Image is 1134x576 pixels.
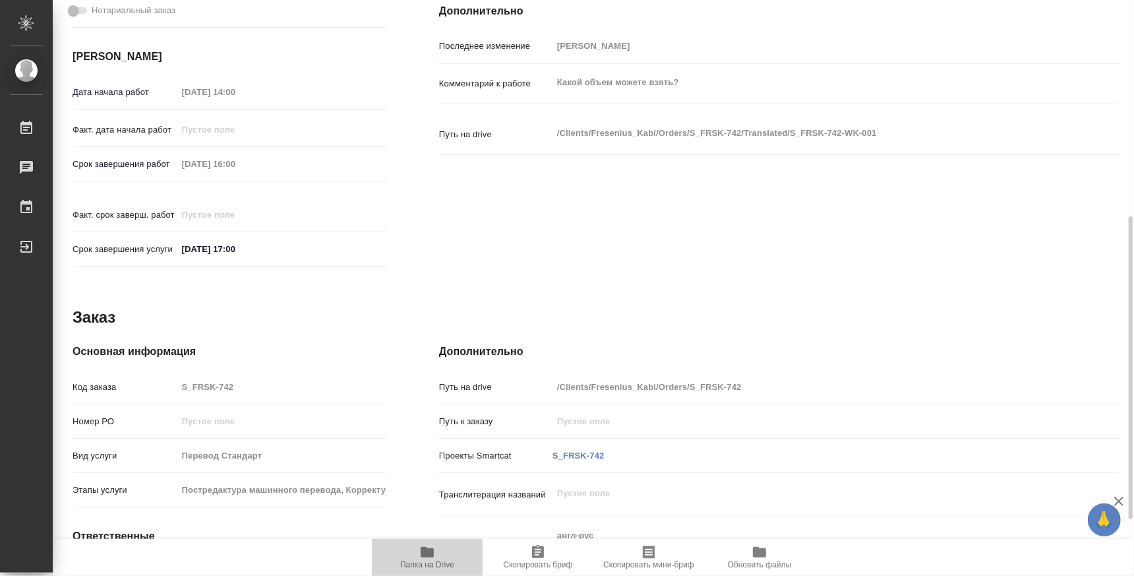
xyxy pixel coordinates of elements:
[177,240,293,259] input: ✎ Введи что-нибудь
[400,560,454,569] span: Папка на Drive
[1093,506,1116,534] span: 🙏
[439,77,552,90] p: Комментарий к работе
[603,560,694,569] span: Скопировать мини-бриф
[1088,503,1121,536] button: 🙏
[177,120,293,139] input: Пустое поле
[593,539,704,576] button: Скопировать мини-бриф
[439,415,552,428] p: Путь к заказу
[552,377,1063,397] input: Пустое поле
[439,449,552,463] p: Проекты Smartcat
[552,122,1063,144] textarea: /Clients/Fresenius_Kabi/Orders/S_FRSK-742/Translated/S_FRSK-742-WK-001
[439,488,552,501] p: Транслитерация названий
[503,560,572,569] span: Скопировать бриф
[73,415,177,428] p: Номер РО
[73,208,177,222] p: Факт. срок заверш. работ
[177,446,386,465] input: Пустое поле
[177,154,293,174] input: Пустое поле
[73,243,177,256] p: Срок завершения услуги
[552,525,1063,573] textarea: англ-рус 24.09 synopses-indiv-studies - стр 1-12 включительно (остальные не нужны)
[73,49,386,65] h4: [PERSON_NAME]
[483,539,593,576] button: Скопировать бриф
[552,36,1063,55] input: Пустое поле
[439,381,552,394] p: Путь на drive
[73,381,177,394] p: Код заказа
[728,560,792,569] span: Обновить файлы
[439,128,552,141] p: Путь на drive
[73,158,177,171] p: Срок завершения работ
[73,528,386,544] h4: Ответственные
[92,4,175,17] span: Нотариальный заказ
[73,123,177,137] p: Факт. дата начала работ
[439,3,1119,19] h4: Дополнительно
[73,484,177,497] p: Этапы услуги
[177,377,386,397] input: Пустое поле
[552,451,605,461] a: S_FRSK-742
[177,82,293,102] input: Пустое поле
[177,412,386,431] input: Пустое поле
[73,344,386,360] h4: Основная информация
[73,307,115,328] h2: Заказ
[73,86,177,99] p: Дата начала работ
[177,480,386,499] input: Пустое поле
[704,539,815,576] button: Обновить файлы
[552,412,1063,431] input: Пустое поле
[372,539,483,576] button: Папка на Drive
[439,344,1119,360] h4: Дополнительно
[552,71,1063,94] textarea: Какой объем можете взять?
[177,205,293,224] input: Пустое поле
[73,449,177,463] p: Вид услуги
[439,40,552,53] p: Последнее изменение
